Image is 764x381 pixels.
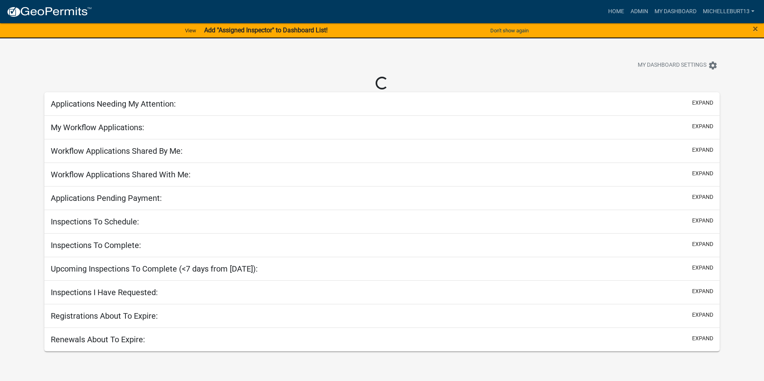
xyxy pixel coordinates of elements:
[487,24,532,37] button: Don't show again
[627,4,651,19] a: Admin
[708,61,718,70] i: settings
[51,99,176,109] h5: Applications Needing My Attention:
[692,216,713,225] button: expand
[651,4,700,19] a: My Dashboard
[51,123,144,132] h5: My Workflow Applications:
[638,61,706,70] span: My Dashboard Settings
[692,311,713,319] button: expand
[605,4,627,19] a: Home
[182,24,199,37] a: View
[692,287,713,296] button: expand
[51,240,141,250] h5: Inspections To Complete:
[692,169,713,178] button: expand
[692,99,713,107] button: expand
[692,240,713,248] button: expand
[51,311,158,321] h5: Registrations About To Expire:
[51,335,145,344] h5: Renewals About To Expire:
[692,193,713,201] button: expand
[631,58,724,73] button: My Dashboard Settingssettings
[51,170,191,179] h5: Workflow Applications Shared With Me:
[51,146,183,156] h5: Workflow Applications Shared By Me:
[692,264,713,272] button: expand
[700,4,758,19] a: michelleburt13
[692,122,713,131] button: expand
[753,23,758,34] span: ×
[51,217,139,226] h5: Inspections To Schedule:
[51,264,258,274] h5: Upcoming Inspections To Complete (<7 days from [DATE]):
[51,288,158,297] h5: Inspections I Have Requested:
[753,24,758,34] button: Close
[204,26,328,34] strong: Add "Assigned Inspector" to Dashboard List!
[51,193,162,203] h5: Applications Pending Payment:
[692,334,713,343] button: expand
[692,146,713,154] button: expand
